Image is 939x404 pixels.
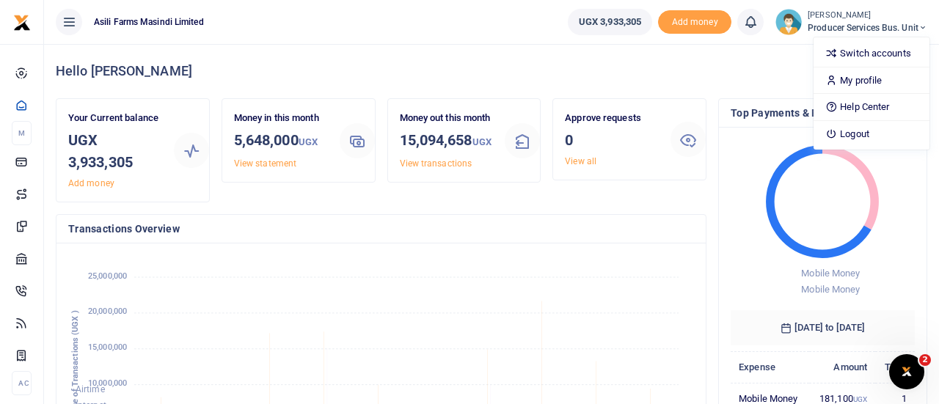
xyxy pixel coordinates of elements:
span: Mobile Money [801,284,860,295]
p: Your Current balance [68,111,162,126]
a: Logout [814,124,929,144]
small: UGX [472,136,492,147]
tspan: 25,000,000 [88,271,127,281]
h3: 15,094,658 [400,129,494,153]
small: UGX [299,136,318,147]
span: Producer Services Bus. Unit [808,21,927,34]
p: Approve requests [565,111,659,126]
li: Toup your wallet [658,10,731,34]
a: View transactions [400,158,472,169]
h4: Transactions Overview [68,221,694,237]
img: logo-small [13,14,31,32]
a: View statement [234,158,296,169]
th: Amount [809,351,876,383]
p: Money in this month [234,111,328,126]
li: Ac [12,371,32,395]
a: UGX 3,933,305 [568,9,652,35]
th: Txns [875,351,915,383]
a: Add money [68,178,114,188]
span: UGX 3,933,305 [579,15,641,29]
li: Wallet ballance [562,9,658,35]
iframe: Intercom live chat [889,354,924,389]
th: Expense [731,351,809,383]
h3: UGX 3,933,305 [68,129,162,173]
a: Switch accounts [814,43,929,64]
h4: Hello [PERSON_NAME] [56,63,927,79]
small: UGX [853,395,867,403]
img: profile-user [775,9,802,35]
span: Asili Farms Masindi Limited [88,15,210,29]
h3: 5,648,000 [234,129,328,153]
tspan: 15,000,000 [88,343,127,353]
small: [PERSON_NAME] [808,10,927,22]
h6: [DATE] to [DATE] [731,310,915,345]
span: Airtime [76,384,105,394]
span: Add money [658,10,731,34]
a: View all [565,156,596,166]
a: My profile [814,70,929,91]
a: logo-small logo-large logo-large [13,16,31,27]
span: 2 [919,354,931,366]
h3: 0 [565,129,659,151]
a: Help Center [814,97,929,117]
a: profile-user [PERSON_NAME] Producer Services Bus. Unit [775,9,927,35]
tspan: 20,000,000 [88,307,127,317]
a: Add money [658,15,731,26]
tspan: 10,000,000 [88,378,127,388]
span: Mobile Money [801,268,860,279]
p: Money out this month [400,111,494,126]
li: M [12,121,32,145]
h4: Top Payments & Expenses [731,105,915,121]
